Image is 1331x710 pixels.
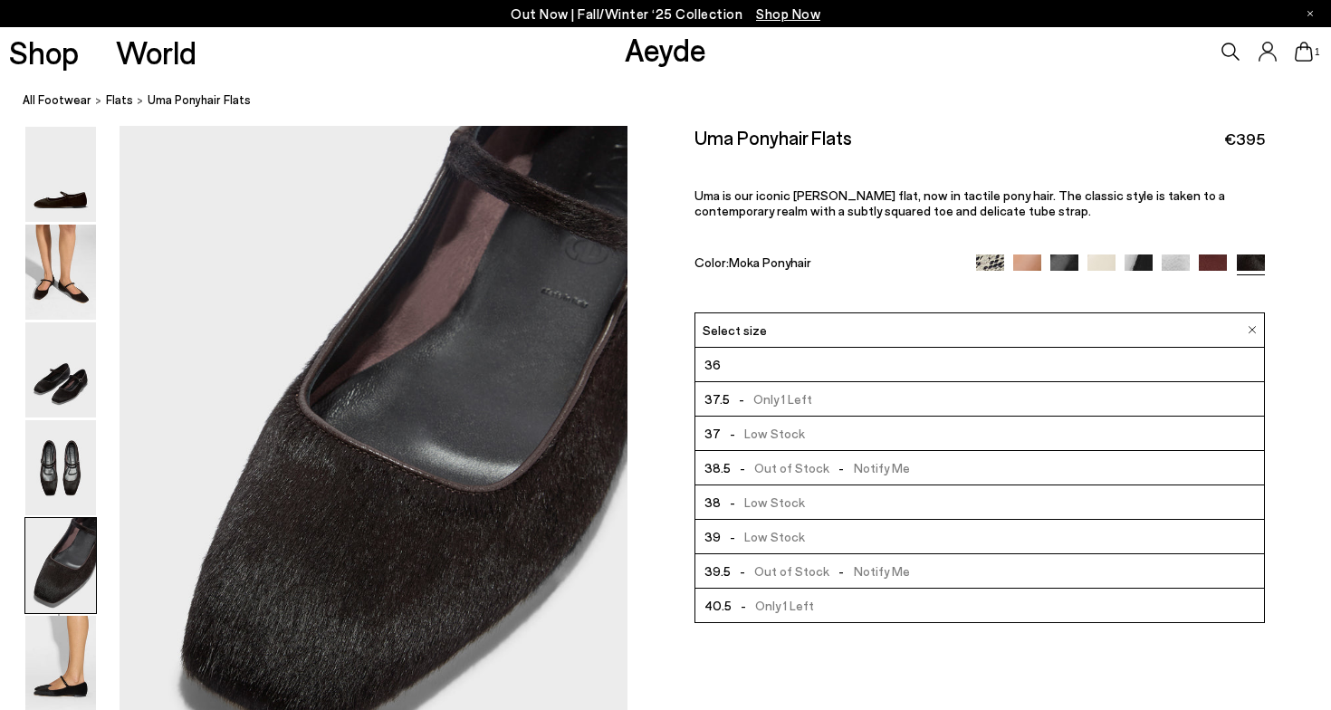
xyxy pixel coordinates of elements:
nav: breadcrumb [23,76,1331,126]
span: Low Stock [721,422,805,445]
span: - [730,391,753,407]
span: 38 [704,491,721,513]
a: Aeyde [625,30,706,68]
span: - [732,598,755,613]
span: - [721,494,744,510]
a: All Footwear [23,91,91,110]
span: 36 [704,353,721,376]
span: - [721,529,744,544]
span: Low Stock [721,491,805,513]
img: Uma Ponyhair Flats - Image 3 [25,322,96,417]
span: 37 [704,422,721,445]
a: World [116,36,196,68]
span: 38.5 [704,456,731,479]
span: Out of Stock Notify Me [731,456,910,479]
span: - [829,460,853,475]
span: 37.5 [704,388,730,410]
span: Navigate to /collections/new-in [756,5,820,22]
span: Only 1 Left [732,594,814,617]
a: flats [106,91,133,110]
img: Uma Ponyhair Flats - Image 5 [25,518,96,613]
p: Out Now | Fall/Winter ‘25 Collection [511,3,820,25]
a: 1 [1295,42,1313,62]
a: Shop [9,36,79,68]
span: - [829,563,853,579]
span: Moka Ponyhair [729,254,811,270]
h2: Uma Ponyhair Flats [694,126,852,149]
span: Uma is our iconic [PERSON_NAME] flat, now in tactile pony hair. The classic style is taken to a c... [694,187,1225,218]
span: €395 [1224,128,1265,150]
span: 40.5 [704,594,732,617]
img: Uma Ponyhair Flats - Image 2 [25,225,96,320]
img: Uma Ponyhair Flats - Image 4 [25,420,96,515]
span: flats [106,92,133,107]
span: - [721,426,744,441]
span: 39.5 [704,560,731,582]
span: Only 1 Left [730,388,812,410]
span: Select size [703,321,767,340]
span: Out of Stock Notify Me [731,560,910,582]
span: Low Stock [721,525,805,548]
span: - [731,563,754,579]
span: 1 [1313,47,1322,57]
span: - [731,460,754,475]
div: Color: [694,254,957,275]
span: 39 [704,525,721,548]
span: Uma Ponyhair Flats [148,91,251,110]
img: Uma Ponyhair Flats - Image 1 [25,127,96,222]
